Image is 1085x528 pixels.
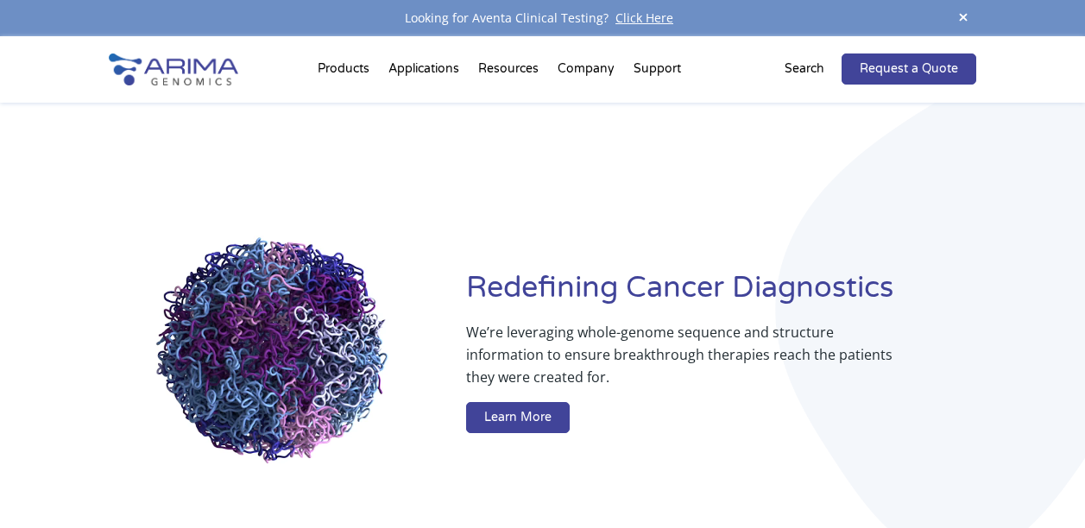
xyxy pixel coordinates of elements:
[466,321,907,402] p: We’re leveraging whole-genome sequence and structure information to ensure breakthrough therapies...
[609,9,680,26] a: Click Here
[109,53,238,85] img: Arima-Genomics-logo
[785,58,824,80] p: Search
[109,7,977,29] div: Looking for Aventa Clinical Testing?
[466,402,570,433] a: Learn More
[842,53,976,85] a: Request a Quote
[999,445,1085,528] iframe: Chat Widget
[466,268,976,321] h1: Redefining Cancer Diagnostics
